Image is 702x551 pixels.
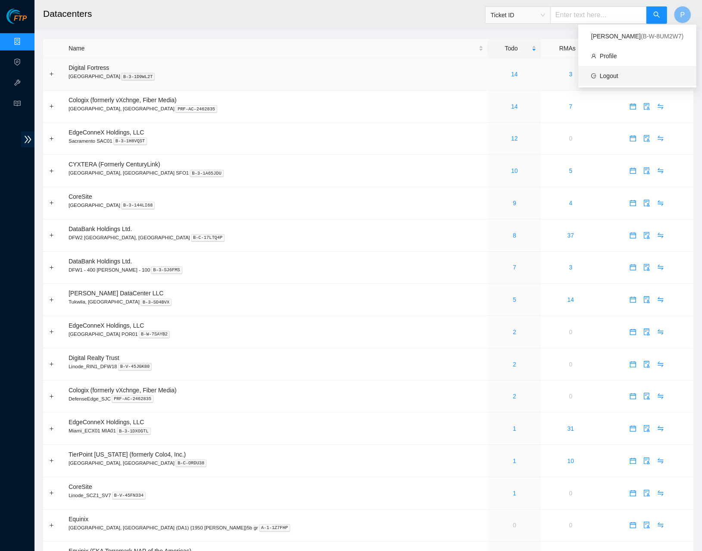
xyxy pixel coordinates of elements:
[569,264,573,271] a: 3
[654,260,668,274] button: swap
[654,361,667,368] span: swap
[48,490,55,497] button: Expand row
[654,522,668,529] a: swap
[567,296,574,303] a: 14
[654,357,668,371] button: swap
[654,329,668,335] a: swap
[69,161,160,168] span: CYXTERA (Formerly CenturyLink)
[646,6,667,24] button: search
[511,71,518,78] a: 14
[69,387,177,394] span: Cologix (formerly vXchnge, Fiber Media)
[626,522,640,529] a: calendar
[640,329,653,335] span: audit
[569,200,573,207] a: 4
[513,200,516,207] a: 9
[48,135,55,142] button: Expand row
[569,490,573,497] a: 0
[674,6,691,23] button: P
[569,103,573,110] a: 7
[640,264,654,271] a: audit
[48,522,55,529] button: Expand row
[513,329,516,335] a: 2
[640,490,654,497] a: audit
[569,393,573,400] a: 0
[626,103,640,110] a: calendar
[48,232,55,239] button: Expand row
[640,103,653,110] span: audit
[640,454,654,468] button: audit
[640,329,654,335] a: audit
[113,138,147,145] kbd: B-3-1H8VQST
[626,164,640,178] button: calendar
[69,266,483,274] p: DFW1 - 400 [PERSON_NAME] - 100
[141,299,172,307] kbd: B-3-SD4BVX
[511,135,518,142] a: 12
[48,425,55,432] button: Expand row
[69,322,144,329] span: EdgeConneX Holdings, LLC
[640,264,653,271] span: audit
[48,200,55,207] button: Expand row
[654,457,668,464] a: swap
[513,522,516,529] a: 0
[626,329,640,335] a: calendar
[640,167,653,174] span: audit
[641,33,683,40] span: ( B-W-8UM2W7 )
[513,393,516,400] a: 2
[654,232,668,239] a: swap
[567,232,574,239] a: 37
[48,296,55,303] button: Expand row
[6,9,44,24] img: Akamai Technologies
[654,264,668,271] a: swap
[627,522,639,529] span: calendar
[640,518,654,532] button: audit
[654,490,667,497] span: swap
[640,490,653,497] span: audit
[69,97,177,103] span: Cologix (formerly vXchnge, Fiber Media)
[69,193,92,200] span: CoreSite
[513,361,516,368] a: 2
[69,427,483,435] p: Miami_ECX01 MIA01
[654,103,668,110] a: swap
[626,486,640,500] button: calendar
[175,460,207,467] kbd: B-C-ORDU38
[640,389,654,403] button: audit
[627,361,639,368] span: calendar
[513,264,516,271] a: 7
[69,64,109,71] span: Digital Fortress
[626,100,640,113] button: calendar
[640,522,654,529] a: audit
[627,329,639,335] span: calendar
[626,260,640,274] button: calendar
[69,201,483,209] p: [GEOGRAPHIC_DATA]
[569,71,573,78] a: 3
[654,393,668,400] a: swap
[48,329,55,335] button: Expand row
[69,234,483,241] p: DFW2 [GEOGRAPHIC_DATA], [GEOGRAPHIC_DATA]
[640,296,654,303] a: audit
[69,363,483,370] p: Linode_RIN1_DFW18
[640,232,653,239] span: audit
[627,200,639,207] span: calendar
[48,457,55,464] button: Expand row
[14,96,21,113] span: read
[69,492,483,499] p: Linode_SCZ1_SV7
[640,293,654,307] button: audit
[626,389,640,403] button: calendar
[626,131,640,145] button: calendar
[640,393,654,400] a: audit
[654,325,668,339] button: swap
[640,422,654,435] button: audit
[627,264,639,271] span: calendar
[139,331,170,338] kbd: B-W-7SAYB2
[654,296,668,303] a: swap
[640,325,654,339] button: audit
[511,103,518,110] a: 14
[654,167,668,174] a: swap
[640,135,654,142] a: audit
